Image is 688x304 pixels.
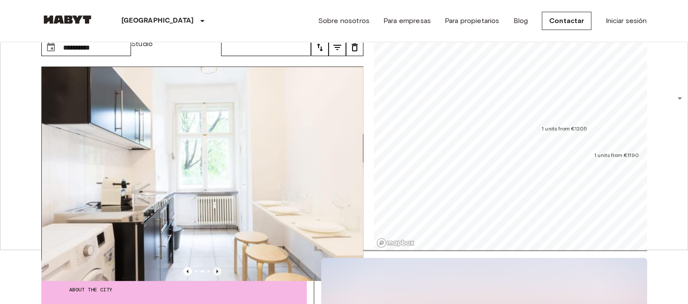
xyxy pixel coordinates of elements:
[42,67,363,281] img: Marketing picture of unit DE-01-030-001-01H
[213,267,222,276] button: Previous image
[329,39,346,56] button: tune
[383,16,431,26] a: Para empresas
[513,16,528,26] a: Blog
[42,39,60,56] button: Choose date, selected date is 1 Oct 2025
[318,16,369,26] a: Sobre nosotros
[121,16,194,26] p: [GEOGRAPHIC_DATA]
[69,286,279,294] span: About the city
[183,267,192,276] button: Previous image
[131,39,221,49] div: Studio
[594,151,639,160] div: Map marker
[605,16,647,26] a: Iniciar sesión
[542,12,591,30] a: Contactar
[542,124,587,133] div: Map marker
[542,125,587,132] span: 1 units from €1205
[445,16,500,26] a: Para propietarios
[594,152,639,158] span: 1 units from €1190
[376,238,415,248] a: Mapbox logo
[346,39,363,56] button: tune
[41,15,94,24] img: Habyt
[311,39,329,56] button: tune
